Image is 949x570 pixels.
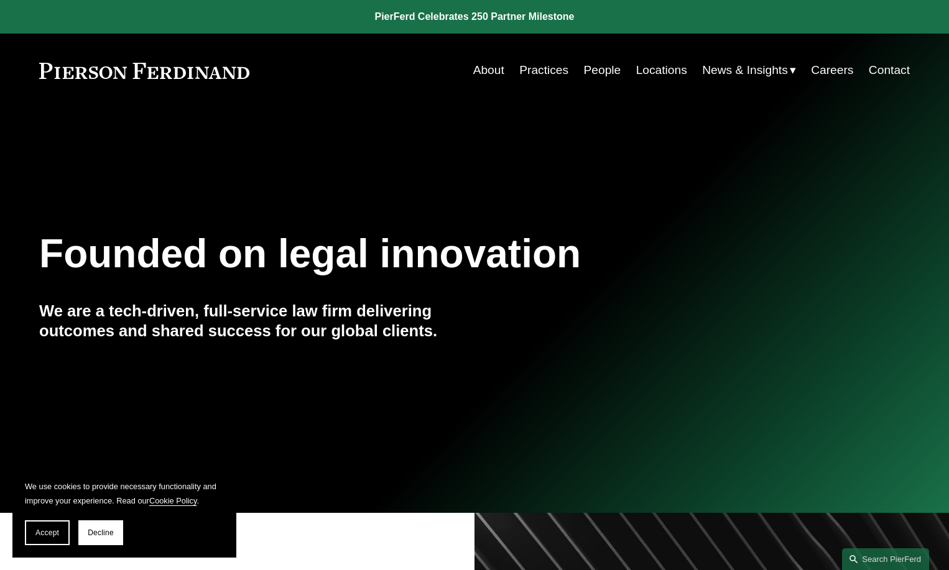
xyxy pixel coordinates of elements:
[35,528,59,537] span: Accept
[702,58,796,82] a: folder dropdown
[519,58,568,82] a: Practices
[88,528,114,537] span: Decline
[702,60,788,81] span: News & Insights
[12,467,236,558] section: Cookie banner
[25,520,70,545] button: Accept
[811,58,853,82] a: Careers
[78,520,123,545] button: Decline
[39,301,474,341] h4: We are a tech-driven, full-service law firm delivering outcomes and shared success for our global...
[473,58,504,82] a: About
[842,548,929,570] a: Search this site
[584,58,621,82] a: People
[869,58,910,82] a: Contact
[39,231,765,277] h1: Founded on legal innovation
[636,58,687,82] a: Locations
[149,496,197,505] a: Cookie Policy
[25,479,224,508] p: We use cookies to provide necessary functionality and improve your experience. Read our .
